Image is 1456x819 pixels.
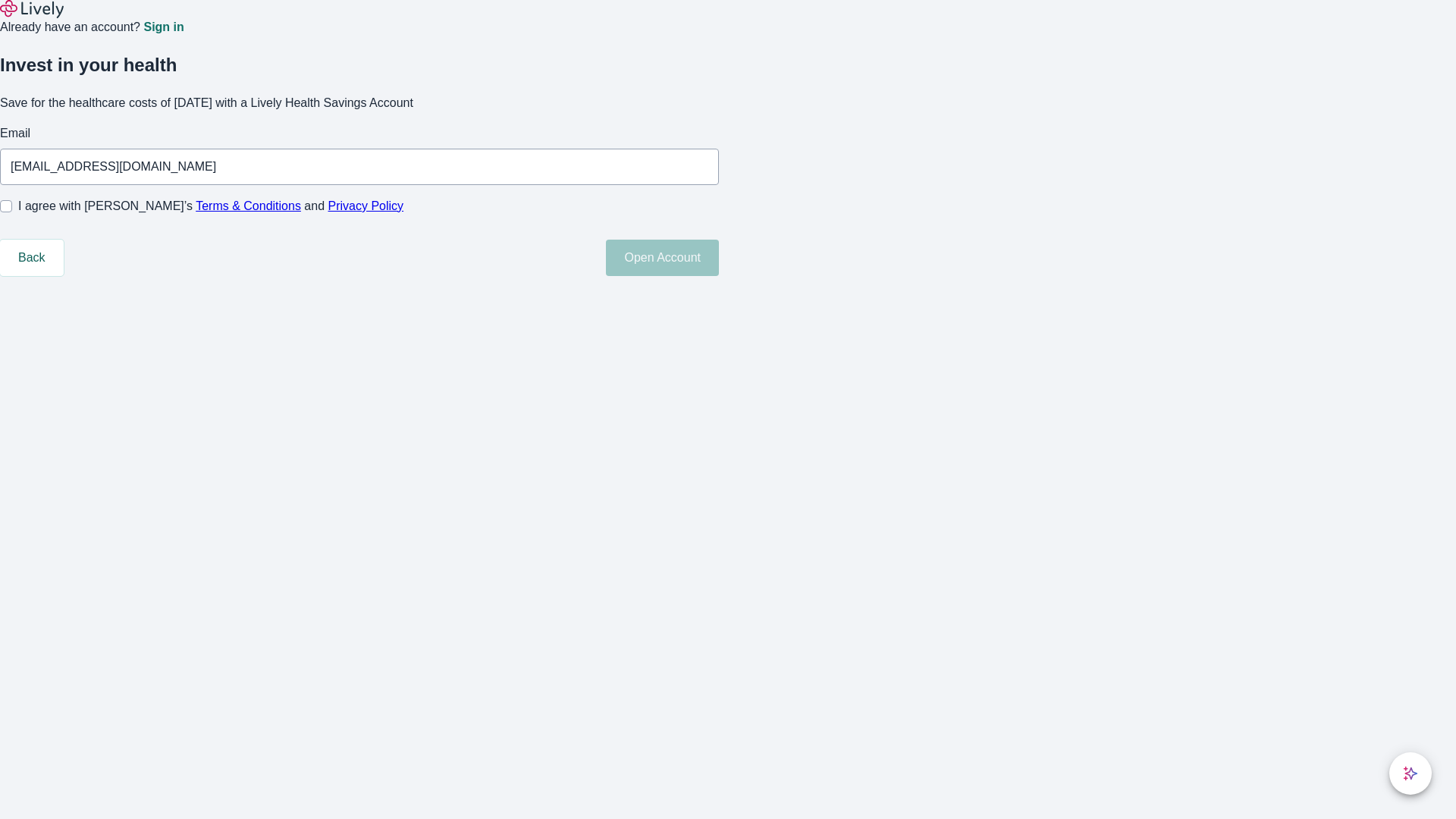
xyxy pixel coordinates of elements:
a: Terms & Conditions [196,199,301,212]
span: I agree with [PERSON_NAME]’s and [18,197,403,215]
svg: Lively AI Assistant [1403,766,1418,781]
button: chat [1389,752,1432,795]
a: Privacy Policy [328,199,404,212]
a: Sign in [143,21,184,33]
